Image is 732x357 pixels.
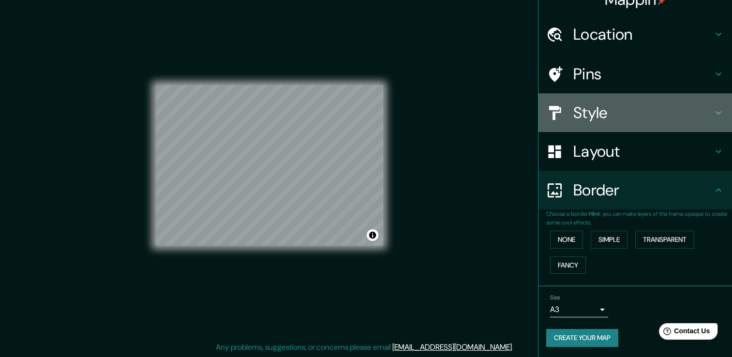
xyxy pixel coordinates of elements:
div: Border [538,171,732,209]
p: Any problems, suggestions, or concerns please email . [216,342,513,353]
a: [EMAIL_ADDRESS][DOMAIN_NAME] [392,342,512,352]
div: . [513,342,515,353]
div: A3 [550,302,608,317]
div: . [515,342,517,353]
label: Size [550,294,560,302]
h4: Layout [573,142,713,161]
button: None [550,231,583,249]
h4: Pins [573,64,713,84]
div: Location [538,15,732,54]
div: Style [538,93,732,132]
div: Layout [538,132,732,171]
button: Fancy [550,256,586,274]
button: Create your map [546,329,618,347]
p: Choose a border. : you can make layers of the frame opaque to create some cool effects. [546,209,732,227]
h4: Location [573,25,713,44]
div: Pins [538,55,732,93]
h4: Border [573,180,713,200]
canvas: Map [156,85,383,246]
iframe: Help widget launcher [646,319,721,346]
h4: Style [573,103,713,122]
b: Hint [589,210,600,218]
button: Toggle attribution [367,229,378,241]
button: Simple [591,231,627,249]
button: Transparent [635,231,694,249]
